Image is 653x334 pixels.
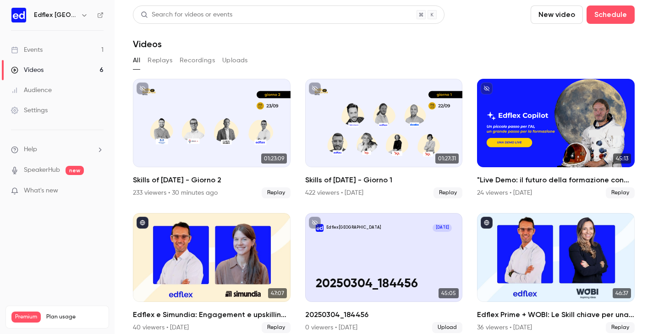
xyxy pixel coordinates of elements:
button: Replays [148,53,172,68]
div: 0 viewers • [DATE] [305,323,357,332]
div: 422 viewers • [DATE] [305,188,363,197]
a: 47:07Edflex e Simundia: Engagement e upskilling per la talent retention40 viewers • [DATE]Replay [133,213,291,333]
li: help-dropdown-opener [11,145,104,154]
div: Videos [11,66,44,75]
li: Skills of Tomorrow - Giorno 2 [133,79,291,198]
span: Replay [606,187,635,198]
div: 233 viewers • 30 minutes ago [133,188,218,197]
div: Audience [11,86,52,95]
img: Edflex Italy [11,8,26,22]
p: 20250304_184456 [316,277,452,291]
span: Replay [434,187,462,198]
span: Replay [606,322,635,333]
button: unpublished [137,82,148,94]
span: 01:27:31 [435,153,459,164]
a: SpeakerHub [24,165,60,175]
button: published [481,217,493,229]
h2: 20250304_184456 [305,309,463,320]
div: Search for videos or events [141,10,232,20]
a: 01:27:31Skills of [DATE] - Giorno 1422 viewers • [DATE]Replay [305,79,463,198]
div: Events [11,45,43,55]
div: 36 viewers • [DATE] [477,323,532,332]
span: 46:37 [613,288,631,298]
h2: Skills of [DATE] - Giorno 2 [133,175,291,186]
span: What's new [24,186,58,196]
a: 01:23:09Skills of [DATE] - Giorno 2233 viewers • 30 minutes agoReplay [133,79,291,198]
button: published [137,217,148,229]
a: 45:13"Live Demo: il futuro della formazione con Edflex Copilot"24 viewers • [DATE]Replay [477,79,635,198]
h2: Edflex e Simundia: Engagement e upskilling per la talent retention [133,309,291,320]
button: unpublished [309,217,321,229]
span: [DATE] [433,224,452,232]
button: unpublished [309,82,321,94]
button: Schedule [587,5,635,24]
button: New video [531,5,583,24]
span: 47:07 [268,288,287,298]
h1: Videos [133,38,162,49]
button: Uploads [222,53,248,68]
span: Plan usage [46,313,103,321]
li: "Live Demo: il futuro della formazione con Edflex Copilot" [477,79,635,198]
span: Help [24,145,37,154]
span: Replay [262,322,291,333]
div: 24 viewers • [DATE] [477,188,532,197]
button: Recordings [180,53,215,68]
h6: Edflex [GEOGRAPHIC_DATA] [34,11,77,20]
h2: Edflex Prime + WOBI: Le Skill chiave per una leadership a prova di futuro [477,309,635,320]
h2: "Live Demo: il futuro della formazione con Edflex Copilot" [477,175,635,186]
li: Edflex Prime + WOBI: Le Skill chiave per una leadership a prova di futuro [477,213,635,333]
button: unpublished [481,82,493,94]
li: 20250304_184456 [305,213,463,333]
div: Settings [11,106,48,115]
button: All [133,53,140,68]
div: 40 viewers • [DATE] [133,323,189,332]
span: 45:13 [613,153,631,164]
span: new [66,166,84,175]
a: 46:37Edflex Prime + WOBI: Le Skill chiave per una leadership a prova di futuro36 viewers • [DATE]... [477,213,635,333]
iframe: Noticeable Trigger [93,187,104,195]
li: Skills of Tomorrow - Giorno 1 [305,79,463,198]
section: Videos [133,5,635,329]
a: 20250304_184456Edflex [GEOGRAPHIC_DATA][DATE]20250304_18445645:0520250304_1844560 viewers • [DATE... [305,213,463,333]
h2: Skills of [DATE] - Giorno 1 [305,175,463,186]
li: Edflex e Simundia: Engagement e upskilling per la talent retention [133,213,291,333]
span: Premium [11,312,41,323]
span: 45:05 [439,288,459,298]
span: Upload [432,322,462,333]
span: Replay [262,187,291,198]
p: Edflex [GEOGRAPHIC_DATA] [326,225,381,230]
span: 01:23:09 [261,153,287,164]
